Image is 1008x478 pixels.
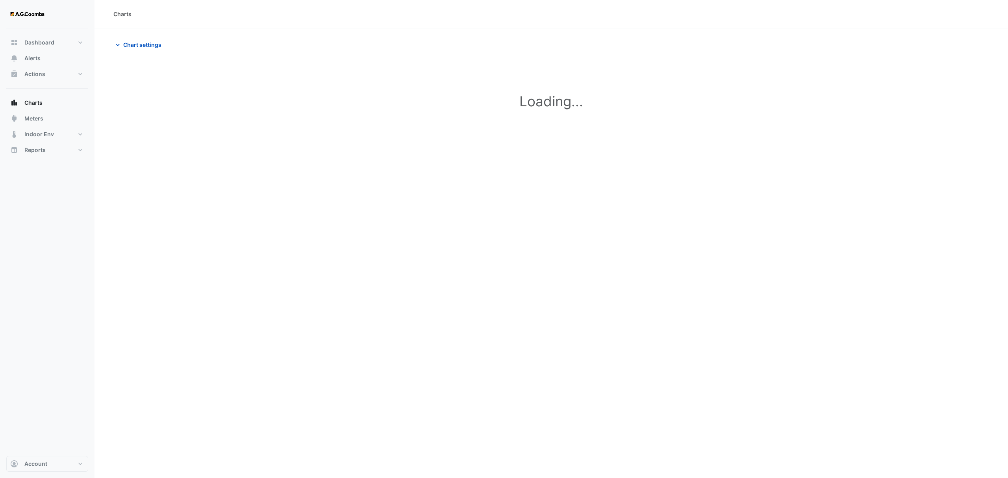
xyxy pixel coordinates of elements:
app-icon: Actions [10,70,18,78]
span: Actions [24,70,45,78]
span: Chart settings [123,41,161,49]
button: Dashboard [6,35,88,50]
img: Company Logo [9,6,45,22]
h1: Loading... [131,93,972,109]
app-icon: Reports [10,146,18,154]
button: Account [6,456,88,472]
button: Charts [6,95,88,111]
span: Indoor Env [24,130,54,138]
span: Charts [24,99,43,107]
span: Dashboard [24,39,54,46]
app-icon: Alerts [10,54,18,62]
button: Actions [6,66,88,82]
button: Indoor Env [6,126,88,142]
app-icon: Indoor Env [10,130,18,138]
span: Account [24,460,47,468]
div: Charts [113,10,132,18]
button: Alerts [6,50,88,66]
span: Reports [24,146,46,154]
app-icon: Dashboard [10,39,18,46]
button: Chart settings [113,38,167,52]
span: Meters [24,115,43,122]
button: Meters [6,111,88,126]
span: Alerts [24,54,41,62]
button: Reports [6,142,88,158]
app-icon: Meters [10,115,18,122]
app-icon: Charts [10,99,18,107]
